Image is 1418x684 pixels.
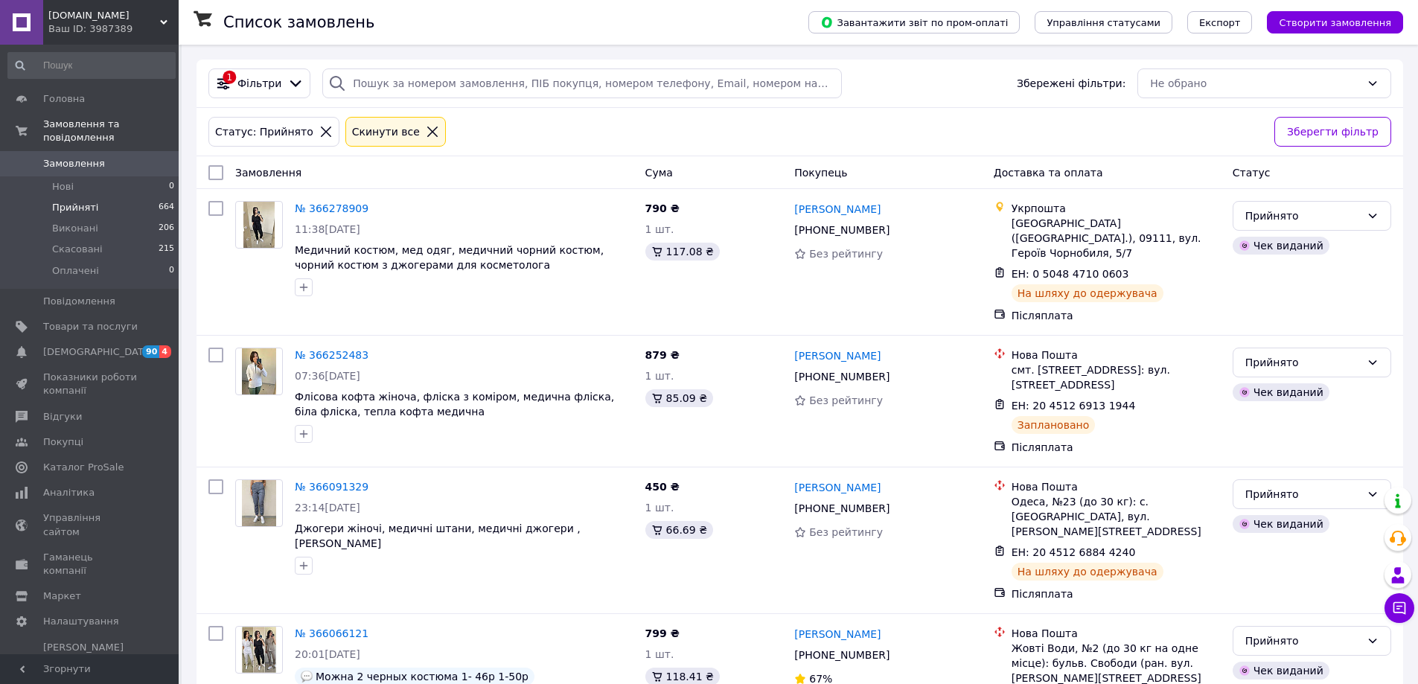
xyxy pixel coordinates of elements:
[1012,400,1136,412] span: ЕН: 20 4512 6913 1944
[645,349,680,361] span: 879 ₴
[645,627,680,639] span: 799 ₴
[295,370,360,382] span: 07:36[DATE]
[1012,348,1221,362] div: Нова Пошта
[159,243,174,256] span: 215
[1233,662,1329,680] div: Чек виданий
[43,157,105,170] span: Замовлення
[43,486,95,499] span: Аналітика
[1012,268,1129,280] span: ЕН: 0 5048 4710 0603
[295,648,360,660] span: 20:01[DATE]
[295,391,614,418] a: Флісова кофта жіноча, фліска з коміром, медична фліска, біла фліска, тепла кофта медична
[322,68,841,98] input: Пошук за номером замовлення, ПІБ покупця, номером телефону, Email, номером накладної
[295,502,360,514] span: 23:14[DATE]
[1012,284,1163,302] div: На шляху до одержувача
[169,264,174,278] span: 0
[1012,626,1221,641] div: Нова Пошта
[316,671,528,683] span: Можна 2 черных костюма 1- 46р 1-50р
[791,645,892,665] div: [PHONE_NUMBER]
[1287,124,1379,140] span: Зберегти фільтр
[1047,17,1160,28] span: Управління статусами
[1150,75,1361,92] div: Не обрано
[243,202,275,248] img: Фото товару
[159,222,174,235] span: 206
[1012,216,1221,261] div: [GEOGRAPHIC_DATA] ([GEOGRAPHIC_DATA].), 09111, вул. Героїв Чорнобиля, 5/7
[48,9,160,22] span: Мedic.moda
[43,615,119,628] span: Налаштування
[43,410,82,423] span: Відгуки
[43,320,138,333] span: Товари та послуги
[142,345,159,358] span: 90
[645,502,674,514] span: 1 шт.
[1012,479,1221,494] div: Нова Пошта
[52,201,98,214] span: Прийняті
[295,223,360,235] span: 11:38[DATE]
[43,461,124,474] span: Каталог ProSale
[48,22,179,36] div: Ваш ID: 3987389
[809,526,883,538] span: Без рейтингу
[1012,308,1221,323] div: Післяплата
[295,202,368,214] a: № 366278909
[791,220,892,240] div: [PHONE_NUMBER]
[1252,16,1403,28] a: Створити замовлення
[794,202,881,217] a: [PERSON_NAME]
[235,167,301,179] span: Замовлення
[295,522,581,549] a: Джогери жіночі, медичні штани, медичні джогери , [PERSON_NAME]
[295,244,604,271] a: Медичний костюм, мед одяг, медичний чорний костюм, чорний костюм з джогерами для косметолога
[235,626,283,674] a: Фото товару
[794,167,847,179] span: Покупець
[645,202,680,214] span: 790 ₴
[1267,11,1403,33] button: Створити замовлення
[794,348,881,363] a: [PERSON_NAME]
[159,345,171,358] span: 4
[237,76,281,91] span: Фільтри
[43,371,138,397] span: Показники роботи компанії
[645,243,720,261] div: 117.08 ₴
[1012,440,1221,455] div: Післяплата
[1233,515,1329,533] div: Чек виданий
[1017,76,1125,91] span: Збережені фільтри:
[809,394,883,406] span: Без рейтингу
[645,481,680,493] span: 450 ₴
[1012,201,1221,216] div: Укрпошта
[235,479,283,527] a: Фото товару
[809,248,883,260] span: Без рейтингу
[235,348,283,395] a: Фото товару
[301,671,313,683] img: :speech_balloon:
[1245,208,1361,224] div: Прийнято
[43,551,138,578] span: Гаманець компанії
[43,92,85,106] span: Головна
[349,124,423,140] div: Cкинути все
[791,498,892,519] div: [PHONE_NUMBER]
[1035,11,1172,33] button: Управління статусами
[52,180,74,194] span: Нові
[43,511,138,538] span: Управління сайтом
[1012,416,1096,434] div: Заплановано
[820,16,1008,29] span: Завантажити звіт по пром-оплаті
[794,480,881,495] a: [PERSON_NAME]
[169,180,174,194] span: 0
[1385,593,1414,623] button: Чат з покупцем
[994,167,1103,179] span: Доставка та оплата
[295,349,368,361] a: № 366252483
[645,521,713,539] div: 66.69 ₴
[645,167,673,179] span: Cума
[794,627,881,642] a: [PERSON_NAME]
[645,389,713,407] div: 85.09 ₴
[43,641,138,682] span: [PERSON_NAME] та рахунки
[1245,354,1361,371] div: Прийнято
[235,201,283,249] a: Фото товару
[242,480,277,526] img: Фото товару
[7,52,176,79] input: Пошук
[52,243,103,256] span: Скасовані
[43,589,81,603] span: Маркет
[1279,17,1391,28] span: Створити замовлення
[1012,563,1163,581] div: На шляху до одержувача
[1233,383,1329,401] div: Чек виданий
[791,366,892,387] div: [PHONE_NUMBER]
[43,118,179,144] span: Замовлення та повідомлення
[43,345,153,359] span: [DEMOGRAPHIC_DATA]
[1233,167,1271,179] span: Статус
